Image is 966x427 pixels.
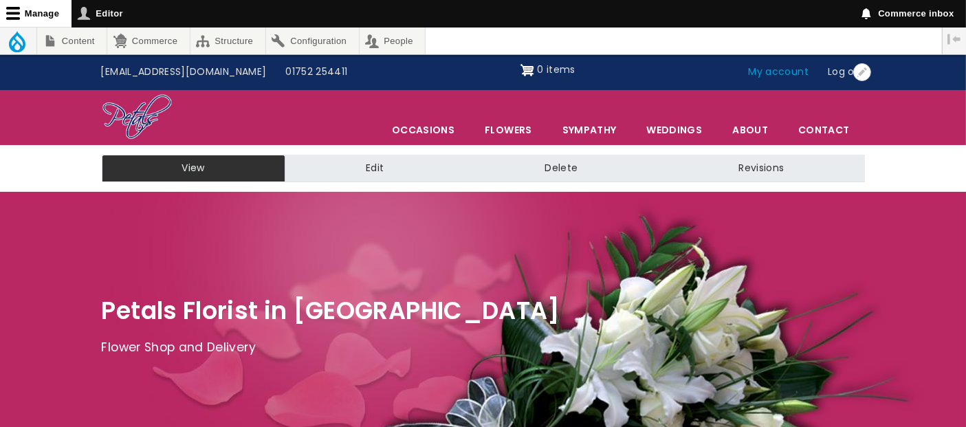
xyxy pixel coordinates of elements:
span: 0 items [537,63,575,76]
a: View [102,155,285,182]
a: Configuration [266,28,359,54]
a: Revisions [658,155,864,182]
a: Commerce [107,28,189,54]
a: Structure [190,28,265,54]
a: Sympathy [548,116,631,144]
a: Edit [285,155,464,182]
a: People [360,28,426,54]
a: Shopping cart 0 items [520,59,575,81]
a: Delete [464,155,658,182]
a: About [718,116,782,144]
a: My account [739,59,819,85]
nav: Tabs [91,155,875,182]
a: Content [37,28,107,54]
span: Occasions [377,116,469,144]
a: 01752 254411 [276,59,357,85]
button: Open User account menu configuration options [853,63,871,81]
img: Shopping cart [520,59,534,81]
img: Home [102,94,173,142]
span: Weddings [632,116,716,144]
a: [EMAIL_ADDRESS][DOMAIN_NAME] [91,59,276,85]
span: Petals Florist in [GEOGRAPHIC_DATA] [102,294,560,327]
button: Vertical orientation [943,28,966,51]
a: Log out [818,59,875,85]
a: Contact [784,116,864,144]
p: Flower Shop and Delivery [102,338,865,358]
a: Flowers [470,116,546,144]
